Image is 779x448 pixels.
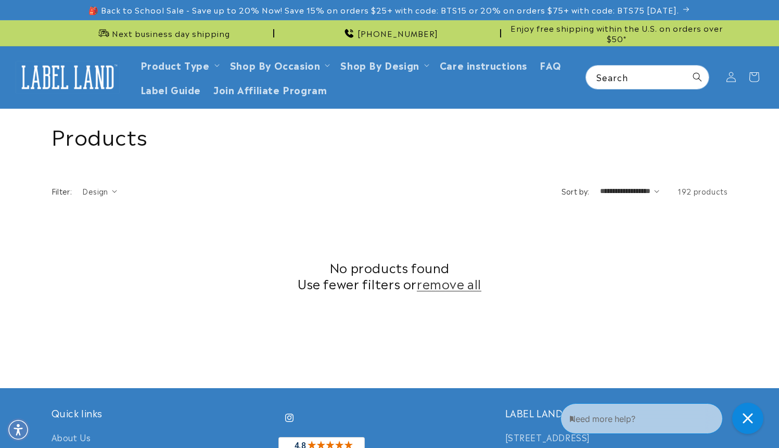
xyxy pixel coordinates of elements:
a: remove all [417,275,481,291]
span: Care instructions [440,59,527,71]
div: Announcement [52,20,274,46]
a: Care instructions [433,53,533,77]
span: Shop By Occasion [230,59,321,71]
h2: Filter: [52,186,72,197]
div: Announcement [505,20,728,46]
span: Next business day shipping [112,28,230,39]
button: Search [686,66,709,88]
a: Label Land [12,57,124,97]
a: Shop By Design [340,58,419,72]
a: FAQ [533,53,568,77]
span: 192 products [678,186,727,196]
span: [PHONE_NUMBER] [357,28,438,39]
span: Label Guide [141,83,201,95]
h2: Quick links [52,407,274,419]
span: Design [82,186,108,196]
a: Join Affiliate Program [207,77,333,101]
summary: Shop By Occasion [224,53,335,77]
img: Label Land [16,61,120,93]
span: 🎒 Back to School Sale - Save up to 20% Now! Save 15% on orders $25+ with code: BTS15 or 20% on or... [88,5,679,15]
h2: No products found Use fewer filters or [52,259,728,291]
span: Enjoy free shipping within the U.S. on orders over $50* [505,23,728,43]
div: Announcement [278,20,501,46]
h1: Products [52,122,728,149]
h2: LABEL LAND [505,407,728,419]
iframe: Gorgias Floating Chat [560,399,769,438]
a: Label Guide [134,77,208,101]
a: Product Type [141,58,210,72]
div: Accessibility Menu [7,418,30,441]
span: FAQ [540,59,561,71]
label: Sort by: [561,186,590,196]
summary: Product Type [134,53,224,77]
span: Join Affiliate Program [213,83,327,95]
summary: Shop By Design [334,53,433,77]
summary: Design (0 selected) [82,186,117,197]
